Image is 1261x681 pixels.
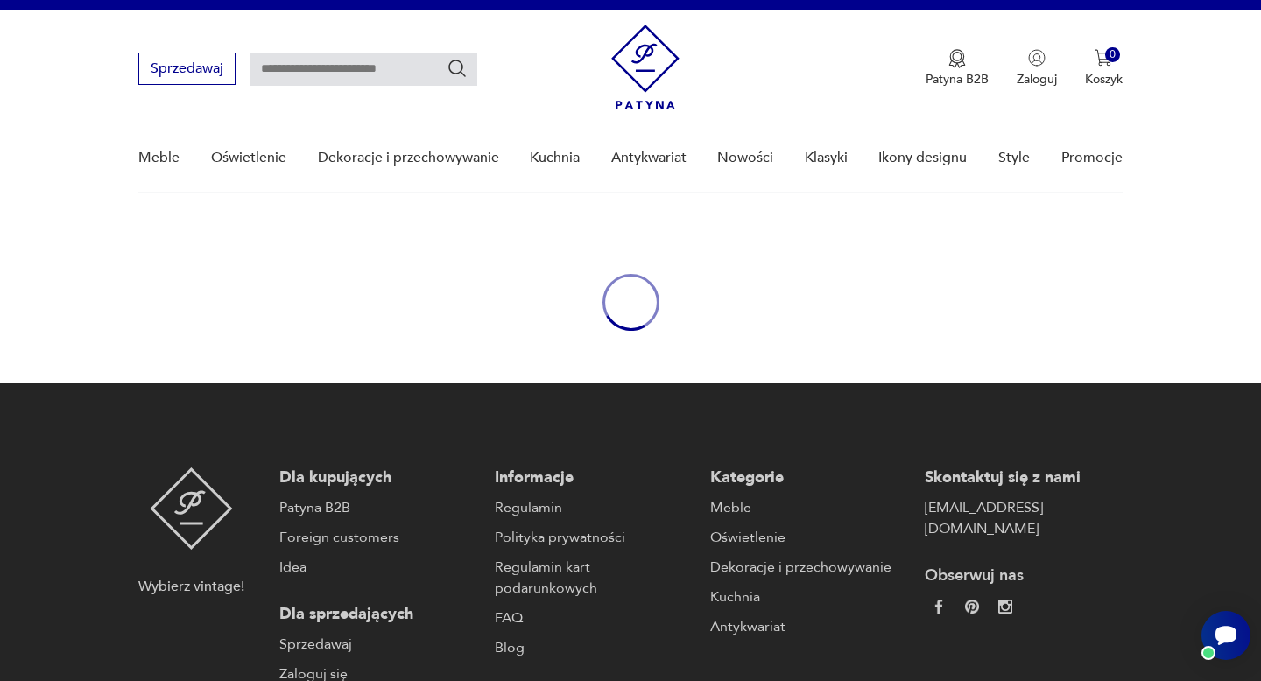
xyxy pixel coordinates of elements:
[1095,49,1112,67] img: Ikona koszyka
[1028,49,1046,67] img: Ikonka użytkownika
[279,604,477,625] p: Dla sprzedających
[611,25,680,109] img: Patyna - sklep z meblami i dekoracjami vintage
[998,124,1030,192] a: Style
[150,467,233,550] img: Patyna - sklep z meblami i dekoracjami vintage
[926,71,989,88] p: Patyna B2B
[495,607,693,628] a: FAQ
[925,467,1123,488] p: Skontaktuj się z nami
[611,124,687,192] a: Antykwariat
[1105,47,1120,62] div: 0
[965,600,979,614] img: 37d27d81a828e637adc9f9cb2e3d3a8a.webp
[878,124,967,192] a: Ikony designu
[138,124,180,192] a: Meble
[710,527,908,548] a: Oświetlenie
[710,616,908,637] a: Antykwariat
[998,600,1012,614] img: c2fd9cf7f39615d9d6839a72ae8e59e5.webp
[138,576,244,597] p: Wybierz vintage!
[495,527,693,548] a: Polityka prywatności
[1085,71,1123,88] p: Koszyk
[495,497,693,518] a: Regulamin
[710,467,908,488] p: Kategorie
[926,49,989,88] a: Ikona medaluPatyna B2B
[447,58,468,79] button: Szukaj
[717,124,773,192] a: Nowości
[279,634,477,655] a: Sprzedawaj
[1017,49,1057,88] button: Zaloguj
[279,497,477,518] a: Patyna B2B
[1201,611,1250,660] iframe: Smartsupp widget button
[211,124,286,192] a: Oświetlenie
[495,557,693,599] a: Regulamin kart podarunkowych
[710,497,908,518] a: Meble
[710,557,908,578] a: Dekoracje i przechowywanie
[530,124,580,192] a: Kuchnia
[925,497,1123,539] a: [EMAIL_ADDRESS][DOMAIN_NAME]
[495,467,693,488] p: Informacje
[138,64,236,76] a: Sprzedawaj
[926,49,989,88] button: Patyna B2B
[1017,71,1057,88] p: Zaloguj
[318,124,499,192] a: Dekoracje i przechowywanie
[1085,49,1123,88] button: 0Koszyk
[279,467,477,488] p: Dla kupujących
[710,586,908,607] a: Kuchnia
[495,637,693,658] a: Blog
[1061,124,1123,192] a: Promocje
[138,53,236,85] button: Sprzedawaj
[279,557,477,578] a: Idea
[925,565,1123,586] p: Obserwuj nas
[948,49,966,68] img: Ikona medalu
[932,600,946,614] img: da9060093f698e4c3cedc1453eec5031.webp
[805,124,848,192] a: Klasyki
[279,527,477,548] a: Foreign customers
